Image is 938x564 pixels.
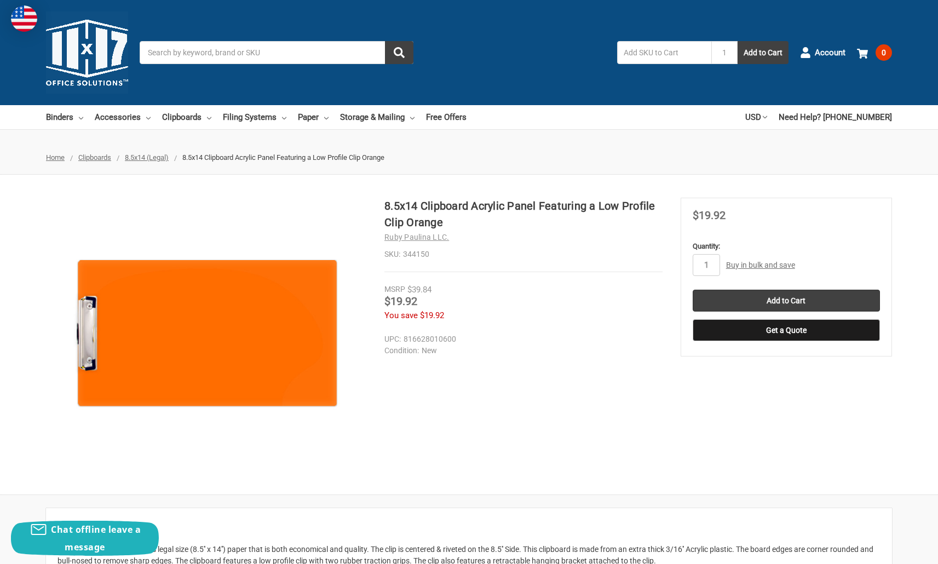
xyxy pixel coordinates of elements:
a: Ruby Paulina LLC. [384,233,449,241]
a: 8.5x14 (Legal) [125,153,169,162]
a: Accessories [95,105,151,129]
span: $19.92 [693,209,726,222]
a: USD [745,105,767,129]
span: 8.5x14 Clipboard Acrylic Panel Featuring a Low Profile Clip Orange [182,153,384,162]
button: Add to Cart [738,41,789,64]
span: You save [384,310,418,320]
h2: Description [57,520,881,536]
img: duty and tax information for United States [11,5,37,32]
iframe: Google Customer Reviews [848,534,938,564]
dd: 344150 [384,249,663,260]
a: Free Offers [426,105,467,129]
input: Add to Cart [693,290,880,312]
span: $19.92 [420,310,444,320]
dt: UPC: [384,333,401,345]
a: Home [46,153,65,162]
button: Get a Quote [693,319,880,341]
img: 8.5x14 Clipboard Acrylic Panel Featuring a Low Profile Clip Orange [70,198,343,471]
img: 11x17.com [46,11,128,94]
a: 0 [857,38,892,67]
a: Binders [46,105,83,129]
span: Account [815,47,845,59]
button: Chat offline leave a message [11,521,159,556]
a: Paper [298,105,329,129]
dd: New [384,345,658,356]
a: Buy in bulk and save [726,261,795,269]
dd: 816628010600 [384,333,658,345]
a: Filing Systems [223,105,286,129]
input: Search by keyword, brand or SKU [140,41,413,64]
dt: SKU: [384,249,400,260]
div: MSRP [384,284,405,295]
span: 0 [876,44,892,61]
a: Storage & Mailing [340,105,415,129]
a: Need Help? [PHONE_NUMBER] [779,105,892,129]
dt: Condition: [384,345,419,356]
input: Add SKU to Cart [617,41,711,64]
span: $19.92 [384,295,417,308]
a: Clipboards [78,153,111,162]
h1: 8.5x14 Clipboard Acrylic Panel Featuring a Low Profile Clip Orange [384,198,663,231]
a: Account [800,38,845,67]
label: Quantity: [693,241,880,252]
a: Clipboards [162,105,211,129]
span: Chat offline leave a message [51,523,141,553]
span: $39.84 [407,285,431,295]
